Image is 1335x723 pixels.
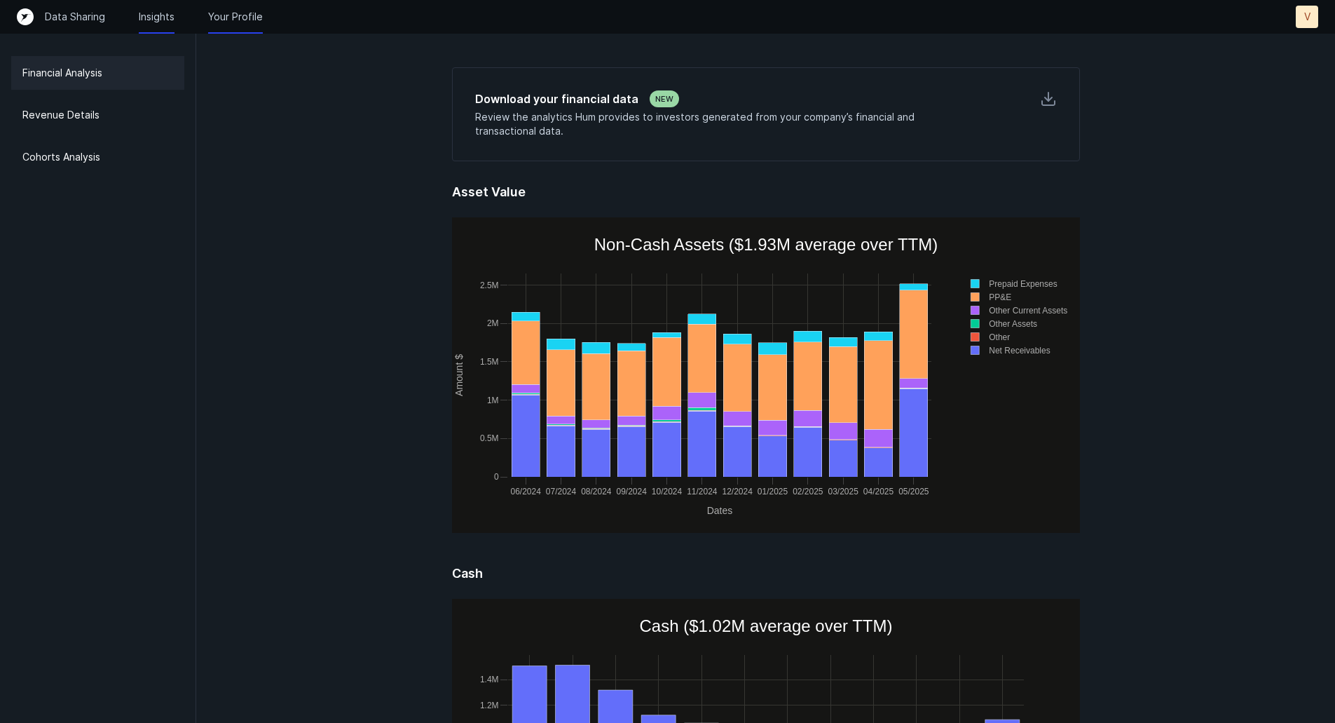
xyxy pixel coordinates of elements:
a: Revenue Details [11,98,184,132]
h5: Cash [452,565,1080,599]
h5: Download your financial data [475,90,638,107]
a: Data Sharing [45,10,105,24]
p: NEW [655,93,673,104]
a: Insights [139,10,174,24]
p: Financial Analysis [22,65,102,81]
p: Cohorts Analysis [22,149,100,165]
a: Financial Analysis [11,56,184,90]
button: V [1296,6,1318,28]
p: V [1304,10,1310,24]
h5: Asset Value [452,184,1080,217]
p: Revenue Details [22,107,100,123]
a: Cohorts Analysis [11,140,184,174]
p: Review the analytics Hum provides to investors generated from your company’s financial and transa... [475,110,958,138]
a: Your Profile [208,10,263,24]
